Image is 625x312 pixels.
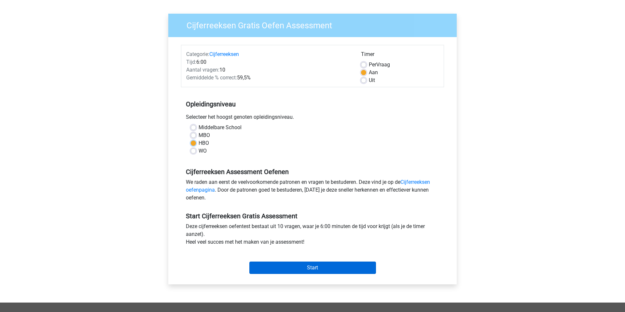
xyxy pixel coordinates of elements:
[181,66,356,74] div: 10
[186,75,237,81] span: Gemiddelde % correct:
[181,113,444,124] div: Selecteer het hoogst genoten opleidingsniveau.
[181,223,444,249] div: Deze cijferreeksen oefentest bestaat uit 10 vragen, waar je 6:00 minuten de tijd voor krijgt (als...
[199,139,209,147] label: HBO
[186,212,439,220] h5: Start Cijferreeksen Gratis Assessment
[186,98,439,111] h5: Opleidingsniveau
[199,131,210,139] label: MBO
[369,61,390,69] label: Vraag
[199,124,242,131] label: Middelbare School
[181,58,356,66] div: 6:00
[369,61,376,68] span: Per
[179,18,452,31] h3: Cijferreeksen Gratis Oefen Assessment
[181,74,356,82] div: 59,5%
[186,51,209,57] span: Categorie:
[209,51,239,57] a: Cijferreeksen
[199,147,207,155] label: WO
[186,168,439,176] h5: Cijferreeksen Assessment Oefenen
[181,178,444,204] div: We raden aan eerst de veelvoorkomende patronen en vragen te bestuderen. Deze vind je op de . Door...
[361,50,439,61] div: Timer
[369,76,375,84] label: Uit
[186,67,219,73] span: Aantal vragen:
[186,59,196,65] span: Tijd:
[369,69,378,76] label: Aan
[249,262,376,274] input: Start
